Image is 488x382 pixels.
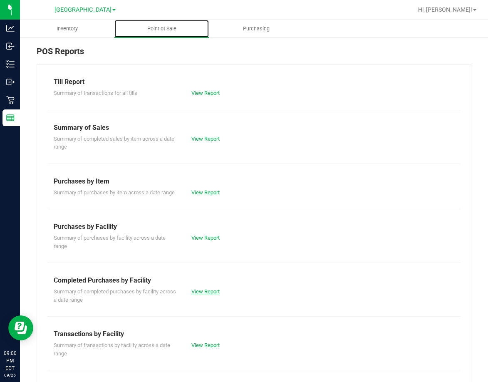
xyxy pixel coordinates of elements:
div: Purchases by Facility [54,222,454,232]
div: Summary of Sales [54,123,454,133]
p: 09/25 [4,372,16,378]
div: Till Report [54,77,454,87]
div: Purchases by Item [54,176,454,186]
inline-svg: Analytics [6,24,15,32]
span: Summary of transactions by facility across a date range [54,342,170,357]
a: Point of Sale [114,20,209,37]
inline-svg: Inventory [6,60,15,68]
inline-svg: Retail [6,96,15,104]
a: View Report [191,136,220,142]
span: Summary of completed sales by item across a date range [54,136,174,150]
inline-svg: Reports [6,114,15,122]
a: Purchasing [209,20,303,37]
span: Summary of transactions for all tills [54,90,137,96]
a: View Report [191,235,220,241]
a: View Report [191,189,220,196]
span: Summary of completed purchases by facility across a date range [54,288,176,303]
span: Point of Sale [136,25,188,32]
a: Inventory [20,20,114,37]
iframe: Resource center [8,315,33,340]
span: Hi, [PERSON_NAME]! [418,6,472,13]
div: POS Reports [37,45,471,64]
span: Inventory [45,25,89,32]
inline-svg: Outbound [6,78,15,86]
p: 09:00 PM EDT [4,350,16,372]
inline-svg: Inbound [6,42,15,50]
a: View Report [191,90,220,96]
span: Summary of purchases by facility across a date range [54,235,166,249]
a: View Report [191,288,220,295]
div: Transactions by Facility [54,329,454,339]
div: Completed Purchases by Facility [54,275,454,285]
span: Summary of purchases by item across a date range [54,189,175,196]
a: View Report [191,342,220,348]
span: [GEOGRAPHIC_DATA] [54,6,111,13]
span: Purchasing [232,25,281,32]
